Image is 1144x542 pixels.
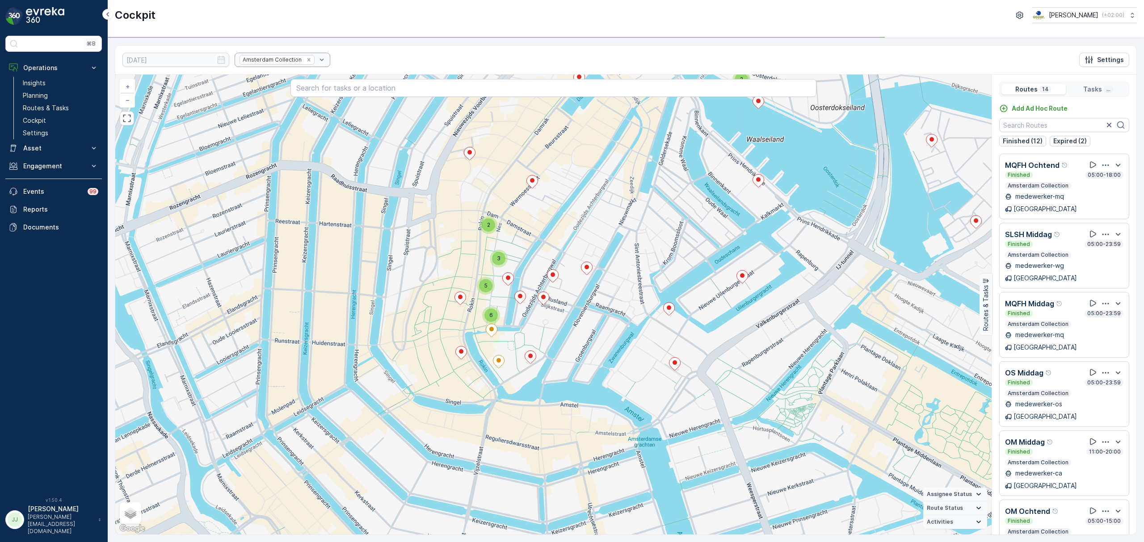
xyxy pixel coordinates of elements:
p: [GEOGRAPHIC_DATA] [1014,481,1077,490]
div: Help Tooltip Icon [1056,300,1063,307]
p: Events [23,187,82,196]
span: v 1.50.4 [5,497,102,503]
button: [PERSON_NAME](+02:00) [1032,7,1137,23]
p: Finished [1007,310,1031,317]
button: Asset [5,139,102,157]
p: OM Ochtend [1005,506,1050,517]
a: Zoom In [121,80,134,93]
div: 2 [479,216,497,234]
p: Amsterdam Collection [1007,182,1069,189]
div: Help Tooltip Icon [1061,162,1068,169]
p: Amsterdam Collection [1007,459,1069,466]
p: Amsterdam Collection [1007,390,1069,397]
p: [GEOGRAPHIC_DATA] [1014,204,1077,213]
div: Help Tooltip Icon [1045,369,1052,376]
div: 3 [490,250,508,267]
p: Finished [1007,171,1031,179]
p: Tasks [1083,85,1102,94]
p: OM Middag [1005,437,1045,447]
a: Open this area in Google Maps (opens a new window) [118,523,147,534]
div: Help Tooltip Icon [1054,231,1061,238]
summary: Assignee Status [923,488,987,501]
p: 11:00-20:00 [1088,448,1122,455]
span: 5 [484,282,488,289]
a: Documents [5,218,102,236]
input: Search for tasks or a location [290,79,816,97]
a: Planning [19,89,102,102]
p: Cockpit [23,116,46,125]
p: medewerker-os [1014,400,1062,409]
a: Zoom Out [121,93,134,107]
p: Finished [1007,241,1031,248]
p: [PERSON_NAME] [1049,11,1098,20]
p: Routes & Tasks [23,104,69,113]
div: Help Tooltip Icon [1052,508,1059,515]
p: 05:00-23:59 [1086,379,1122,386]
p: ⌘B [87,40,96,47]
p: medewerker-ca [1014,469,1062,478]
div: 5 [477,277,495,295]
div: 6 [482,306,500,324]
p: [PERSON_NAME] [28,504,94,513]
a: Insights [19,77,102,89]
span: − [126,96,130,104]
a: Settings [19,127,102,139]
p: Add Ad Hoc Route [1012,104,1068,113]
a: Layers [121,503,140,523]
p: Planning [23,91,48,100]
p: Asset [23,144,84,153]
span: Assignee Status [927,491,972,498]
p: Routes & Tasks [981,285,990,331]
p: Amsterdam Collection [1007,321,1069,328]
a: Cockpit [19,114,102,127]
a: Reports [5,200,102,218]
p: Reports [23,205,98,214]
p: 05:00-15:00 [1087,517,1122,525]
input: dd/mm/yyyy [122,53,229,67]
span: Activities [927,518,953,525]
span: 3 [497,255,500,262]
p: Expired (2) [1053,137,1087,146]
button: JJ[PERSON_NAME][PERSON_NAME][EMAIL_ADDRESS][DOMAIN_NAME] [5,504,102,535]
p: MQFH Ochtend [1005,160,1060,171]
p: Routes [1015,85,1038,94]
p: 99 [89,188,97,195]
p: Finished [1007,448,1031,455]
span: 6 [489,312,493,318]
p: 05:00-23:59 [1086,241,1122,248]
p: medewerker-wg [1014,261,1064,270]
button: Finished (12) [999,136,1046,146]
p: 05:00-18:00 [1087,171,1122,179]
p: Engagement [23,162,84,171]
img: logo_dark-DEwI_e13.png [26,7,64,25]
p: 05:00-23:59 [1086,310,1122,317]
p: Amsterdam Collection [1007,251,1069,258]
p: Settings [1097,55,1124,64]
p: Cockpit [115,8,156,22]
button: Settings [1079,53,1129,67]
span: 2 [740,76,743,83]
p: MQFH Middag [1005,298,1054,309]
summary: Activities [923,515,987,529]
img: Google [118,523,147,534]
input: Search Routes [999,118,1129,132]
div: JJ [8,513,22,527]
button: Operations [5,59,102,77]
img: logo [5,7,23,25]
p: [GEOGRAPHIC_DATA] [1014,274,1077,283]
p: Documents [23,223,98,232]
summary: Route Status [923,501,987,515]
a: Events99 [5,183,102,200]
button: Engagement [5,157,102,175]
img: basis-logo_rgb2x.png [1032,10,1045,20]
span: 2 [487,221,490,228]
p: Finished (12) [1003,137,1043,146]
p: [GEOGRAPHIC_DATA] [1014,343,1077,352]
p: SLSH Middag [1005,229,1052,240]
p: [PERSON_NAME][EMAIL_ADDRESS][DOMAIN_NAME] [28,513,94,535]
a: Add Ad Hoc Route [999,104,1068,113]
p: Amsterdam Collection [1007,528,1069,535]
button: Expired (2) [1050,136,1090,146]
p: Insights [23,79,46,88]
p: Operations [23,63,84,72]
